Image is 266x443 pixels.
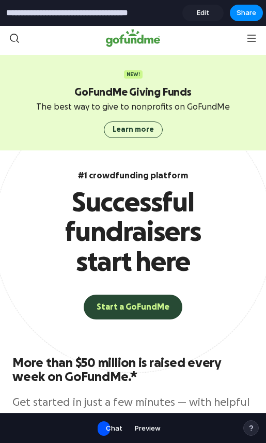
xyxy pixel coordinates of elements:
span: Learn more [113,99,154,109]
h2: GoFundMe Giving Funds [12,61,254,73]
span: Edit [197,8,209,18]
span: Start a GoFundMe [97,276,169,286]
p: Get started in just a few minutes — with helpful new tools, it’s easier than ever to pick the per... [12,369,254,433]
h2: Successful fundraisers start here [18,163,249,252]
a: Edit [182,5,224,21]
span: Chat [106,423,122,434]
span: Preview [135,423,161,434]
button: Share [230,5,263,21]
span: New! [124,44,143,53]
h2: More than $50 million is raised every week on GoFundMe.* [12,331,254,359]
h1: #1 crowdfunding platform [8,145,258,155]
p: The best way to give to nonprofits on GoFundMe [12,75,254,87]
button: Preview [129,420,167,437]
span: Share [237,8,256,18]
button: Chat [100,420,129,437]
